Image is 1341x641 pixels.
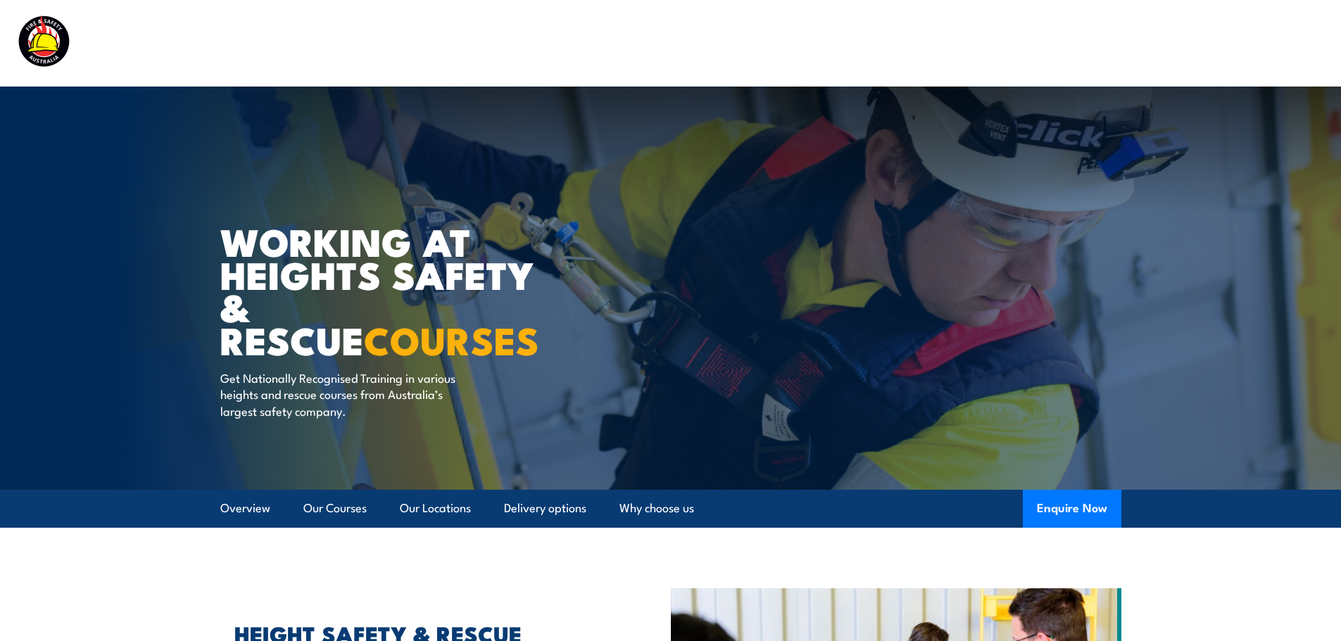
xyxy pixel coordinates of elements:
strong: COURSES [364,310,539,368]
p: Get Nationally Recognised Training in various heights and rescue courses from Australia’s largest... [220,369,477,419]
a: Overview [220,490,270,527]
a: Why choose us [619,490,694,527]
a: Courses [577,25,621,62]
a: Our Courses [303,490,367,527]
a: Our Locations [400,490,471,527]
button: Enquire Now [1023,490,1121,528]
a: Learner Portal [1120,25,1200,62]
a: News [1058,25,1089,62]
a: Delivery options [504,490,586,527]
a: Contact [1230,25,1275,62]
a: Emergency Response Services [776,25,944,62]
a: About Us [975,25,1027,62]
a: Course Calendar [652,25,745,62]
h1: WORKING AT HEIGHTS SAFETY & RESCUE [220,224,568,356]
